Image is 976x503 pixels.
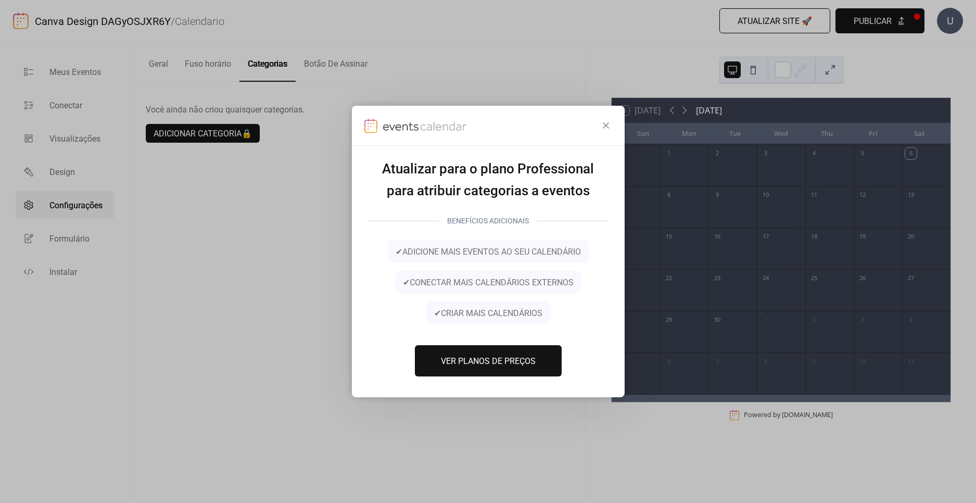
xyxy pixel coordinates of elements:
button: Ver Planos de Preços [415,345,562,376]
span: ✔ adicione mais eventos ao seu calendário [396,246,581,258]
img: logo-icon [364,119,378,133]
div: BENEFÍCIOS ADICIONAIS [439,215,537,227]
img: logo-type [383,119,467,133]
span: ✔ conectar mais calendários externos [403,276,574,289]
span: Ver Planos de Preços [441,355,536,368]
div: Atualizar para o plano Professional para atribuir categorias a eventos [369,158,608,202]
span: ✔ criar mais calendários [434,307,542,320]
